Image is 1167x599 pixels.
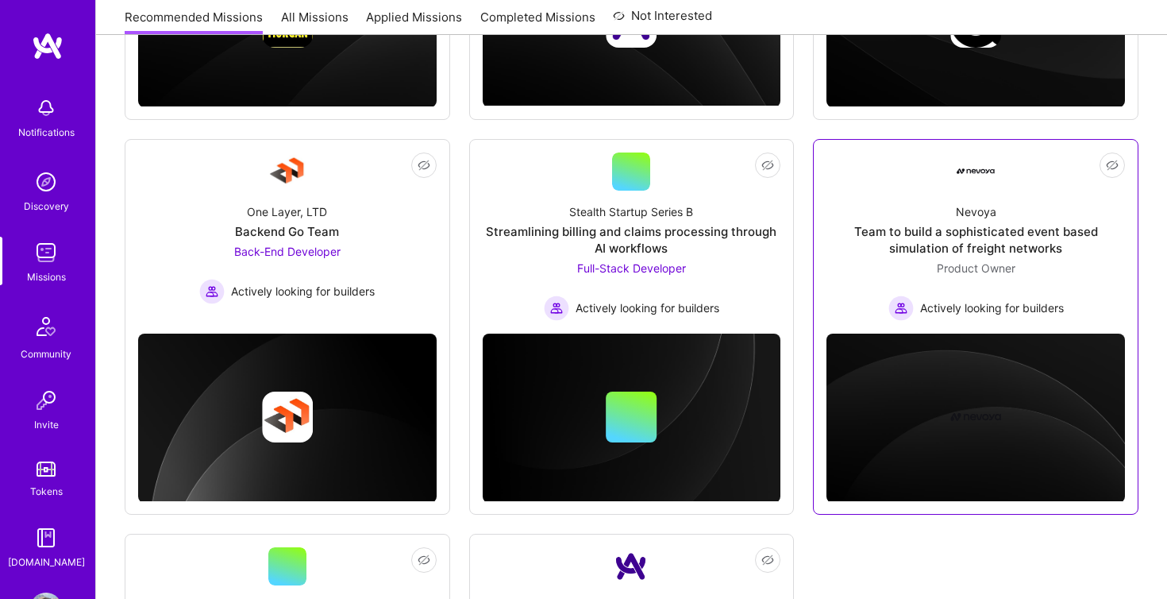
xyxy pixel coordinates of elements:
[418,159,430,172] i: icon EyeClosed
[761,554,774,566] i: icon EyeClosed
[956,203,996,220] div: Nevoya
[231,283,375,299] span: Actively looking for builders
[957,168,995,175] img: Company Logo
[268,153,306,191] img: Company Logo
[576,299,719,316] span: Actively looking for builders
[30,385,62,416] img: Invite
[577,261,686,275] span: Full-Stack Developer
[125,9,263,35] a: Recommended Missions
[32,32,64,60] img: logo
[34,416,59,433] div: Invite
[30,92,62,124] img: bell
[483,334,781,503] img: cover
[888,296,914,321] img: Actively looking for builders
[262,392,313,442] img: Company logo
[826,334,1125,503] img: cover
[8,554,85,570] div: [DOMAIN_NAME]
[480,9,595,35] a: Completed Missions
[199,279,225,304] img: Actively looking for builders
[234,245,341,258] span: Back-End Developer
[235,223,339,240] div: Backend Go Team
[612,547,650,585] img: Company Logo
[761,159,774,172] i: icon EyeClosed
[613,6,712,35] a: Not Interested
[937,261,1015,275] span: Product Owner
[27,307,65,346] img: Community
[826,153,1125,321] a: Company LogoNevoyaTeam to build a sophisticated event based simulation of freight networksProduct...
[30,522,62,554] img: guide book
[920,299,1064,316] span: Actively looking for builders
[569,203,693,220] div: Stealth Startup Series B
[30,237,62,269] img: teamwork
[18,124,75,141] div: Notifications
[826,223,1125,257] div: Team to build a sophisticated event based simulation of freight networks
[950,392,1001,442] img: Company logo
[483,153,781,321] a: Stealth Startup Series BStreamlining billing and claims processing through AI workflowsFull-Stack...
[247,203,327,220] div: One Layer, LTD
[1106,159,1119,172] i: icon EyeClosed
[544,296,569,321] img: Actively looking for builders
[418,554,430,566] i: icon EyeClosed
[30,483,63,500] div: Tokens
[138,334,437,503] img: cover
[37,462,56,477] img: tokens
[27,269,66,285] div: Missions
[281,9,349,35] a: All Missions
[24,198,69,214] div: Discovery
[138,153,437,321] a: Company LogoOne Layer, LTDBackend Go TeamBack-End Developer Actively looking for buildersActively...
[366,9,462,35] a: Applied Missions
[21,346,71,362] div: Community
[30,166,62,198] img: discovery
[483,223,781,257] div: Streamlining billing and claims processing through AI workflows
